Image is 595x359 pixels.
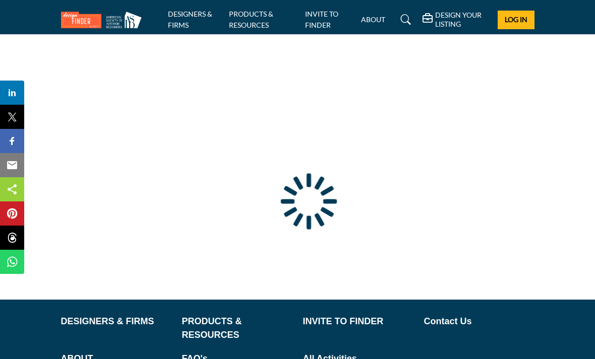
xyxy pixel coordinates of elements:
a: ABOUT [361,15,385,24]
a: INVITE TO FINDER [303,315,413,328]
img: Site Logo [61,12,147,28]
a: INVITE TO FINDER [305,10,338,29]
a: PRODUCTS & RESOURCES [229,10,273,29]
a: Contact Us [424,315,534,328]
div: DESIGN YOUR LISTING [423,11,490,29]
a: DESIGNERS & FIRMS [168,10,212,29]
button: Log In [498,11,534,29]
a: PRODUCTS & RESOURCES [182,315,292,342]
a: Search [391,12,418,28]
a: DESIGNERS & FIRMS [61,315,171,328]
h5: DESIGN YOUR LISTING [435,11,490,29]
span: Log In [505,15,527,24]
